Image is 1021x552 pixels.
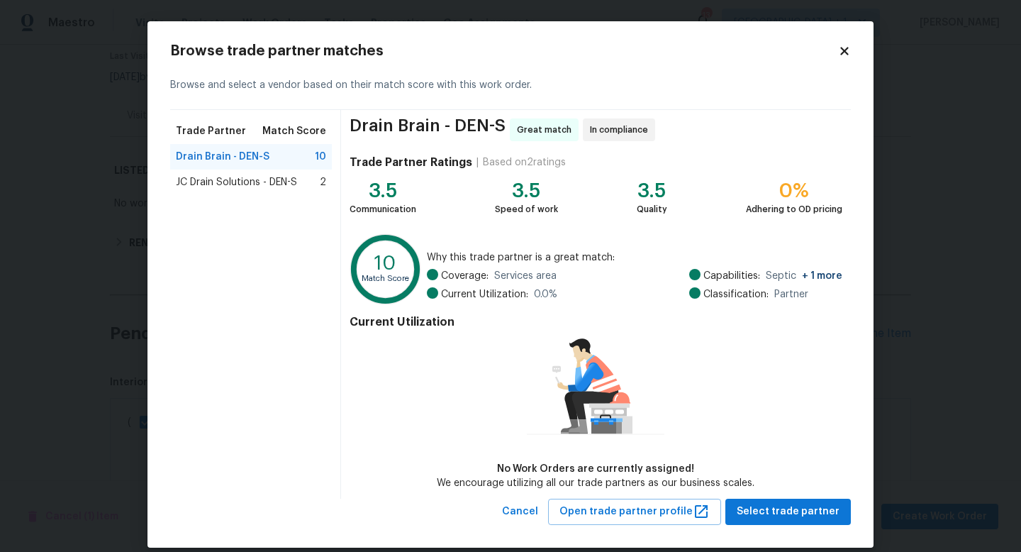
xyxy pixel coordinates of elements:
div: 3.5 [350,184,416,198]
div: Speed of work [495,202,558,216]
div: Communication [350,202,416,216]
div: Based on 2 ratings [483,155,566,170]
span: Coverage: [441,269,489,283]
span: + 1 more [802,271,842,281]
span: In compliance [590,123,654,137]
div: Quality [637,202,667,216]
text: 10 [374,253,396,273]
span: Match Score [262,124,326,138]
span: Why this trade partner is a great match: [427,250,842,265]
button: Open trade partner profile [548,499,721,525]
h4: Trade Partner Ratings [350,155,472,170]
span: Drain Brain - DEN-S [176,150,269,164]
span: 10 [315,150,326,164]
span: 0.0 % [534,287,557,302]
h2: Browse trade partner matches [170,44,838,58]
span: JC Drain Solutions - DEN-S [176,175,297,189]
span: Capabilities: [703,269,760,283]
span: Classification: [703,287,769,302]
div: 3.5 [637,184,667,198]
span: Open trade partner profile [559,503,710,521]
span: Septic [766,269,842,283]
span: Drain Brain - DEN-S [350,118,506,141]
div: | [472,155,483,170]
text: Match Score [362,275,409,282]
span: Cancel [502,503,538,521]
span: Current Utilization: [441,287,528,302]
span: Great match [517,123,577,137]
div: We encourage utilizing all our trade partners as our business scales. [437,476,754,490]
div: 3.5 [495,184,558,198]
h4: Current Utilization [350,315,842,329]
div: 0% [746,184,842,198]
button: Select trade partner [725,499,851,525]
span: Trade Partner [176,124,246,138]
span: Services area [494,269,557,283]
button: Cancel [496,499,544,525]
span: Partner [774,287,808,302]
span: 2 [320,175,326,189]
div: No Work Orders are currently assigned! [437,462,754,476]
div: Adhering to OD pricing [746,202,842,216]
div: Browse and select a vendor based on their match score with this work order. [170,61,851,110]
span: Select trade partner [737,503,839,521]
